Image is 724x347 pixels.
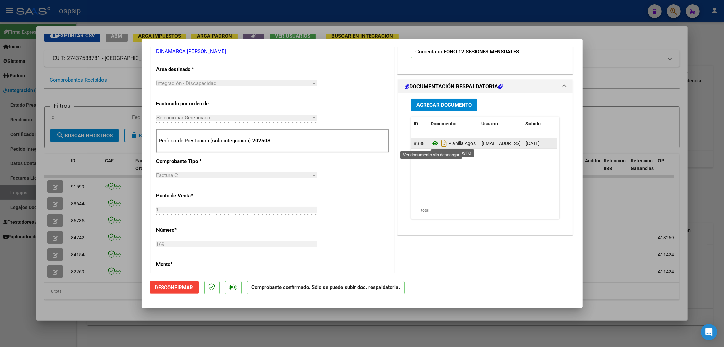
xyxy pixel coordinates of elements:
[526,141,540,146] span: [DATE]
[156,158,226,166] p: Comprobante Tipo *
[398,93,573,235] div: DOCUMENTACIÓN RESPALDATORIA
[156,115,311,121] span: Seleccionar Gerenciador
[247,281,405,294] p: Comprobante confirmado. Sólo se puede subir doc. respaldatoria.
[415,49,519,55] span: Comentario:
[416,102,472,108] span: Agregar Documento
[156,261,226,268] p: Monto
[431,121,456,126] span: Documento
[411,202,560,219] div: 1 total
[156,192,226,200] p: Punto de Venta
[405,83,503,91] h1: DOCUMENTACIÓN RESPALDATORIA
[156,226,226,234] p: Número
[253,138,271,144] strong: 202508
[414,141,427,146] span: 89889
[411,117,428,131] datatable-header-cell: ID
[159,137,387,145] p: Período de Prestación (sólo integración):
[150,281,199,294] button: Desconfirmar
[431,141,480,146] span: Planilla Agosto
[398,80,573,93] mat-expansion-panel-header: DOCUMENTACIÓN RESPALDATORIA
[156,80,217,86] span: Integración - Discapacidad
[444,49,519,55] strong: FONO 12 SESIONES MENSUALES
[479,117,523,131] datatable-header-cell: Usuario
[155,284,193,291] span: Desconfirmar
[156,66,226,73] p: Area destinado *
[440,138,448,149] i: Descargar documento
[411,99,477,111] button: Agregar Documento
[156,48,389,55] p: DINAMARCA [PERSON_NAME]
[526,121,541,126] span: Subido
[701,324,717,340] div: Open Intercom Messenger
[156,172,178,178] span: Factura C
[482,121,498,126] span: Usuario
[428,117,479,131] datatable-header-cell: Documento
[156,100,226,108] p: Facturado por orden de
[482,141,643,146] span: [EMAIL_ADDRESS][DOMAIN_NAME] - [PERSON_NAME][GEOGRAPHIC_DATA]
[414,121,418,126] span: ID
[523,117,557,131] datatable-header-cell: Subido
